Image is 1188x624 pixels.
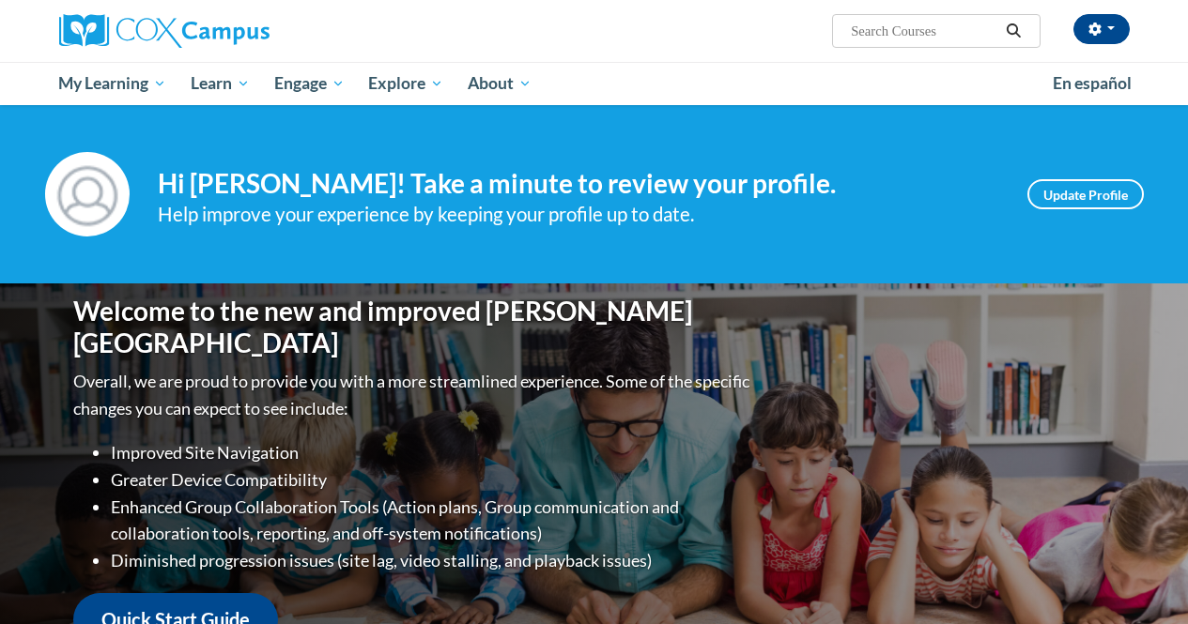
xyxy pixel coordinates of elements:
[274,72,345,95] span: Engage
[111,439,754,466] li: Improved Site Navigation
[262,62,357,105] a: Engage
[47,62,179,105] a: My Learning
[111,547,754,574] li: Diminished progression issues (site lag, video stalling, and playback issues)
[73,368,754,422] p: Overall, we are proud to provide you with a more streamlined experience. Some of the specific cha...
[45,62,1144,105] div: Main menu
[111,494,754,548] li: Enhanced Group Collaboration Tools (Action plans, Group communication and collaboration tools, re...
[455,62,544,105] a: About
[1073,14,1130,44] button: Account Settings
[58,72,166,95] span: My Learning
[59,14,270,48] img: Cox Campus
[468,72,532,95] span: About
[1041,64,1144,103] a: En español
[356,62,455,105] a: Explore
[45,152,130,236] img: Profile Image
[158,199,999,230] div: Help improve your experience by keeping your profile up to date.
[1053,73,1132,93] span: En español
[59,14,397,48] a: Cox Campus
[73,296,754,358] h1: Welcome to the new and improved [PERSON_NAME][GEOGRAPHIC_DATA]
[1113,549,1173,609] iframe: Button to launch messaging window
[368,72,443,95] span: Explore
[1027,179,1144,209] a: Update Profile
[191,72,250,95] span: Learn
[999,20,1027,42] button: Search
[178,62,262,105] a: Learn
[849,20,999,42] input: Search Courses
[111,466,754,494] li: Greater Device Compatibility
[158,168,999,200] h4: Hi [PERSON_NAME]! Take a minute to review your profile.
